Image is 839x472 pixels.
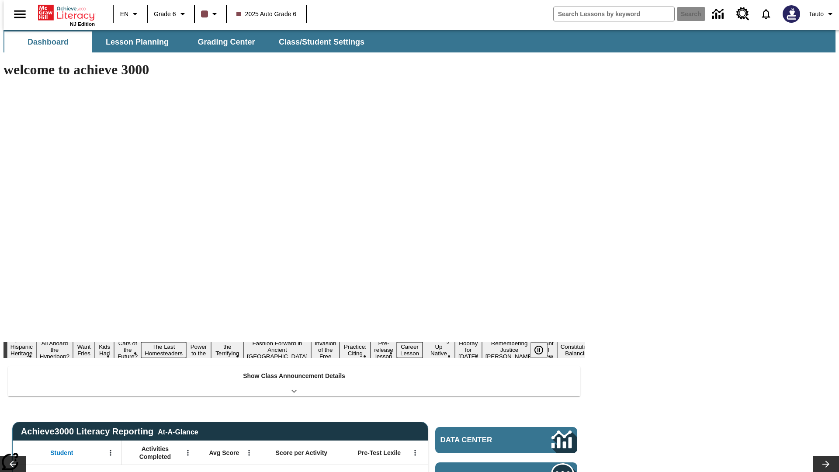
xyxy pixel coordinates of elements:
div: SubNavbar [3,31,372,52]
span: 2025 Auto Grade 6 [236,10,297,19]
button: Slide 1 ¡Viva Hispanic Heritage Month! [7,336,36,364]
button: Open side menu [7,1,33,27]
button: Slide 4 Dirty Jobs Kids Had To Do [95,329,114,371]
button: Open Menu [181,446,194,459]
button: Slide 13 Career Lesson [397,342,423,358]
a: Notifications [755,3,777,25]
button: Slide 5 Cars of the Future? [114,339,141,361]
button: Lesson Planning [94,31,181,52]
span: Score per Activity [276,449,328,457]
a: Data Center [435,427,577,453]
button: Slide 16 Remembering Justice O'Connor [482,339,537,361]
button: Class color is dark brown. Change class color [198,6,223,22]
div: SubNavbar [3,30,836,52]
button: Slide 9 Fashion Forward in Ancient Rome [243,339,311,361]
div: Show Class Announcement Details [8,366,580,396]
button: Grade: Grade 6, Select a grade [150,6,191,22]
button: Slide 8 Attack of the Terrifying Tomatoes [211,336,243,364]
button: Slide 15 Hooray for Constitution Day! [455,339,482,361]
button: Open Menu [409,446,422,459]
button: Slide 7 Solar Power to the People [186,336,211,364]
button: Slide 10 The Invasion of the Free CD [311,332,340,368]
h1: welcome to achieve 3000 [3,62,585,78]
span: Activities Completed [126,445,184,461]
input: search field [554,7,674,21]
button: Slide 2 All Aboard the Hyperloop? [36,339,73,361]
button: Dashboard [4,31,92,52]
a: Home [38,4,95,21]
span: Avg Score [209,449,239,457]
img: Avatar [783,5,800,23]
button: Slide 12 Pre-release lesson [371,339,397,361]
span: EN [120,10,128,19]
button: Class/Student Settings [272,31,371,52]
button: Slide 18 The Constitution's Balancing Act [557,336,599,364]
span: Data Center [440,436,522,444]
button: Open Menu [243,446,256,459]
span: Pre-Test Lexile [358,449,401,457]
span: NJ Edition [70,21,95,27]
span: Grade 6 [154,10,176,19]
button: Slide 11 Mixed Practice: Citing Evidence [340,336,371,364]
button: Language: EN, Select a language [116,6,144,22]
button: Grading Center [183,31,270,52]
div: Pause [530,342,556,358]
button: Open Menu [104,446,117,459]
div: At-A-Glance [158,427,198,436]
button: Pause [530,342,548,358]
button: Lesson carousel, Next [813,456,839,472]
button: Slide 6 The Last Homesteaders [141,342,186,358]
div: Home [38,3,95,27]
span: Achieve3000 Literacy Reporting [21,427,198,437]
button: Slide 3 Do You Want Fries With That? [73,329,95,371]
a: Resource Center, Will open in new tab [731,2,755,26]
span: Tauto [809,10,824,19]
p: Show Class Announcement Details [243,371,345,381]
span: Student [50,449,73,457]
button: Slide 14 Cooking Up Native Traditions [423,336,455,364]
a: Data Center [707,2,731,26]
button: Select a new avatar [777,3,805,25]
button: Profile/Settings [805,6,839,22]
